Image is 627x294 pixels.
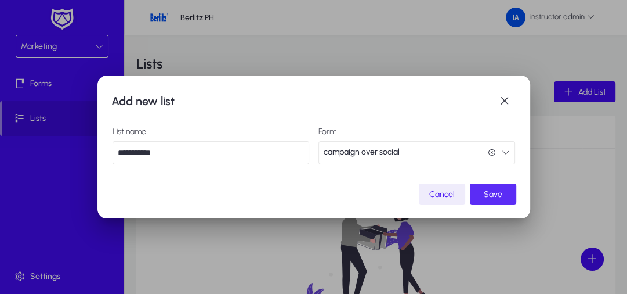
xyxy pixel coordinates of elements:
[419,184,465,205] button: Cancel
[113,127,309,137] label: List name
[111,92,493,110] h1: Add new list
[484,189,502,199] span: Save
[324,141,400,164] span: campaign over social
[470,184,516,205] button: Save
[429,189,455,199] span: Cancel
[318,127,515,137] label: Form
